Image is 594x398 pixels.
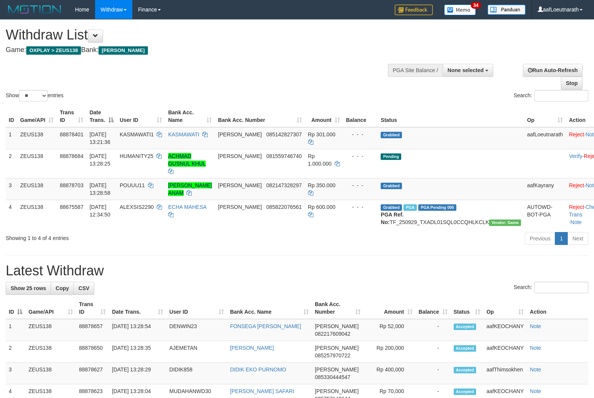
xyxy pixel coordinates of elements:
img: MOTION_logo.png [6,4,64,15]
th: Amount: activate to sort column ascending [305,106,343,127]
th: Balance [343,106,378,127]
div: - - - [346,131,375,138]
span: OXPLAY > ZEUS138 [26,46,81,55]
a: Note [530,366,541,373]
td: Rp 400,000 [364,363,416,384]
th: ID: activate to sort column descending [6,297,25,319]
a: [PERSON_NAME] SAFARI [230,388,294,394]
td: - [416,319,451,341]
td: 3 [6,363,25,384]
span: [PERSON_NAME] [218,182,262,188]
td: AUTOWD-BOT-PGA [524,200,566,229]
td: ZEUS138 [17,200,57,229]
a: FONSEGA [PERSON_NAME] [230,323,301,329]
span: Copy 085257970722 to clipboard [315,352,350,359]
td: AJEMETAN [166,341,227,363]
span: Rp 600.000 [308,204,335,210]
span: 88878684 [60,153,83,159]
a: Note [570,219,582,225]
td: [DATE] 13:28:29 [109,363,166,384]
a: KASMAWATI [168,131,199,137]
span: [PERSON_NAME] [315,366,359,373]
a: Stop [561,77,583,90]
span: Show 25 rows [11,285,46,291]
a: [PERSON_NAME] ANAM [168,182,212,196]
span: Copy 085142827307 to clipboard [266,131,302,137]
td: Rp 52,000 [364,319,416,341]
th: Bank Acc. Number: activate to sort column ascending [312,297,364,319]
a: Previous [525,232,555,245]
span: Copy [56,285,69,291]
td: TF_250929_TXADL01SQL0CCQHLKCLK [378,200,524,229]
img: Button%20Memo.svg [444,5,476,15]
th: Date Trans.: activate to sort column ascending [109,297,166,319]
span: POUUU11 [120,182,145,188]
span: [DATE] 13:21:36 [89,131,110,145]
th: Status: activate to sort column ascending [451,297,484,319]
a: DIDIK EKO PURNOMO [230,366,286,373]
td: 2 [6,149,17,178]
td: ZEUS138 [25,341,76,363]
td: aafKEOCHANY [483,319,527,341]
th: Bank Acc. Name: activate to sort column ascending [165,106,215,127]
span: [PERSON_NAME] [315,345,359,351]
td: aafThimsokhen [483,363,527,384]
span: 88878401 [60,131,83,137]
input: Search: [534,90,588,101]
a: ECHA MAHESA [168,204,206,210]
h1: Latest Withdraw [6,263,588,278]
th: Balance: activate to sort column ascending [416,297,451,319]
span: ALEXSIS2290 [120,204,154,210]
a: 1 [555,232,568,245]
span: [PERSON_NAME] [98,46,148,55]
td: 88878627 [76,363,109,384]
input: Search: [534,282,588,293]
th: User ID: activate to sort column ascending [166,297,227,319]
td: 1 [6,319,25,341]
span: Grabbed [381,204,402,211]
td: - [416,363,451,384]
a: Reject [569,204,584,210]
div: Showing 1 to 4 of 4 entries [6,231,242,242]
span: [PERSON_NAME] [315,388,359,394]
a: Copy [51,282,74,295]
span: HUMANITY25 [120,153,154,159]
label: Search: [514,90,588,101]
span: [PERSON_NAME] [218,153,262,159]
th: Op: activate to sort column ascending [483,297,527,319]
span: 88878703 [60,182,83,188]
select: Showentries [19,90,48,101]
a: Run Auto-Refresh [523,64,583,77]
span: None selected [448,67,484,73]
span: 88675587 [60,204,83,210]
th: Amount: activate to sort column ascending [364,297,416,319]
td: DENWIN23 [166,319,227,341]
img: panduan.png [488,5,526,15]
th: Status [378,106,524,127]
span: [PERSON_NAME] [218,131,262,137]
td: 1 [6,127,17,149]
th: Date Trans.: activate to sort column descending [86,106,116,127]
td: 88878657 [76,319,109,341]
td: DIDIK858 [166,363,227,384]
a: Note [530,388,541,394]
div: - - - [346,182,375,189]
span: 34 [471,2,481,9]
td: ZEUS138 [17,178,57,200]
td: 3 [6,178,17,200]
a: Next [567,232,588,245]
span: CSV [78,285,89,291]
div: - - - [346,203,375,211]
span: Pending [381,153,401,160]
td: [DATE] 13:28:35 [109,341,166,363]
span: Copy 085330444547 to clipboard [315,374,350,380]
span: Accepted [454,367,476,373]
th: Game/API: activate to sort column ascending [25,297,76,319]
label: Show entries [6,90,64,101]
td: ZEUS138 [25,319,76,341]
a: Reject [569,182,584,188]
span: Accepted [454,389,476,395]
a: CSV [73,282,94,295]
th: ID [6,106,17,127]
a: [PERSON_NAME] [230,345,274,351]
